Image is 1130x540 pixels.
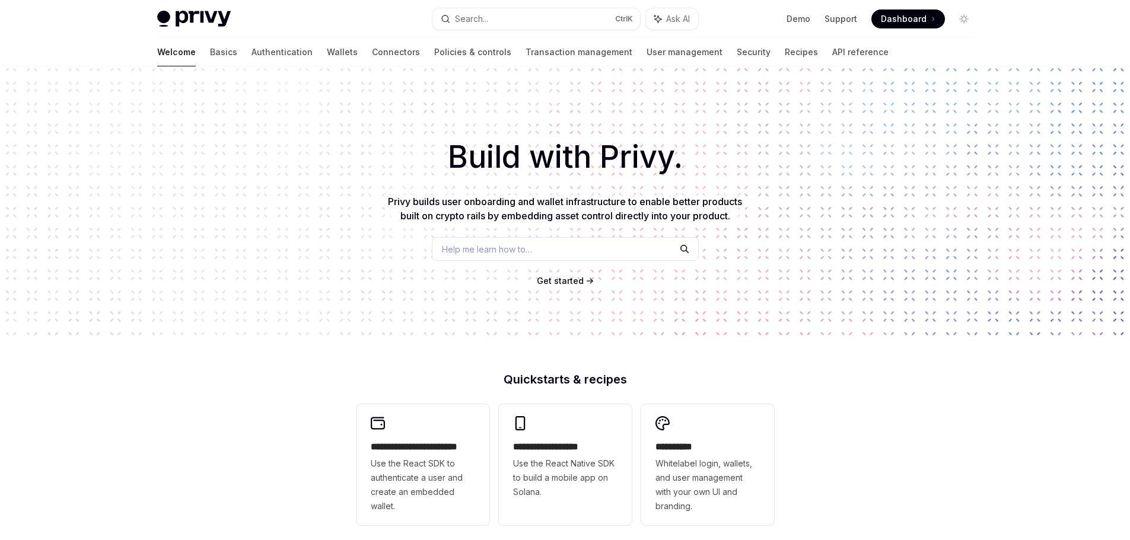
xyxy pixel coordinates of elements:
span: Use the React SDK to authenticate a user and create an embedded wallet. [371,456,475,513]
a: Security [737,38,771,66]
span: Whitelabel login, wallets, and user management with your own UI and branding. [655,456,760,513]
span: Ctrl K [615,14,633,24]
button: Toggle dark mode [954,9,973,28]
a: Support [825,13,857,25]
button: Search...CtrlK [432,8,640,30]
span: Get started [537,276,584,286]
a: Welcome [157,38,196,66]
a: Policies & controls [434,38,511,66]
a: Get started [537,275,584,287]
a: Wallets [327,38,358,66]
a: **** *****Whitelabel login, wallets, and user management with your own UI and branding. [641,404,774,525]
div: Search... [455,12,488,26]
a: **** **** **** ***Use the React Native SDK to build a mobile app on Solana. [499,404,632,525]
span: Privy builds user onboarding and wallet infrastructure to enable better products built on crypto ... [388,196,742,222]
button: Ask AI [646,8,698,30]
a: Transaction management [526,38,632,66]
a: Basics [210,38,237,66]
span: Help me learn how to… [442,243,532,255]
span: Ask AI [666,13,690,25]
a: Authentication [252,38,313,66]
a: User management [647,38,722,66]
a: Demo [787,13,810,25]
img: light logo [157,11,231,27]
a: Recipes [785,38,818,66]
h2: Quickstarts & recipes [356,373,774,385]
a: Connectors [372,38,420,66]
a: API reference [832,38,889,66]
h1: Build with Privy. [19,134,1111,180]
span: Dashboard [881,13,927,25]
a: Dashboard [871,9,945,28]
span: Use the React Native SDK to build a mobile app on Solana. [513,456,617,499]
